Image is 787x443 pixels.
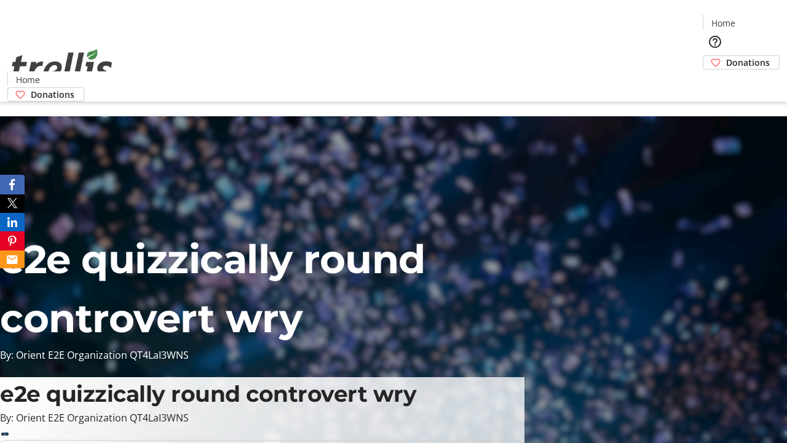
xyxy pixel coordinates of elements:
[16,73,40,86] span: Home
[7,36,117,97] img: Orient E2E Organization QT4LaI3WNS's Logo
[703,55,780,70] a: Donations
[7,87,84,102] a: Donations
[703,70,727,94] button: Cart
[726,56,770,69] span: Donations
[31,88,74,101] span: Donations
[703,17,743,30] a: Home
[8,73,47,86] a: Home
[711,17,735,30] span: Home
[703,30,727,54] button: Help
